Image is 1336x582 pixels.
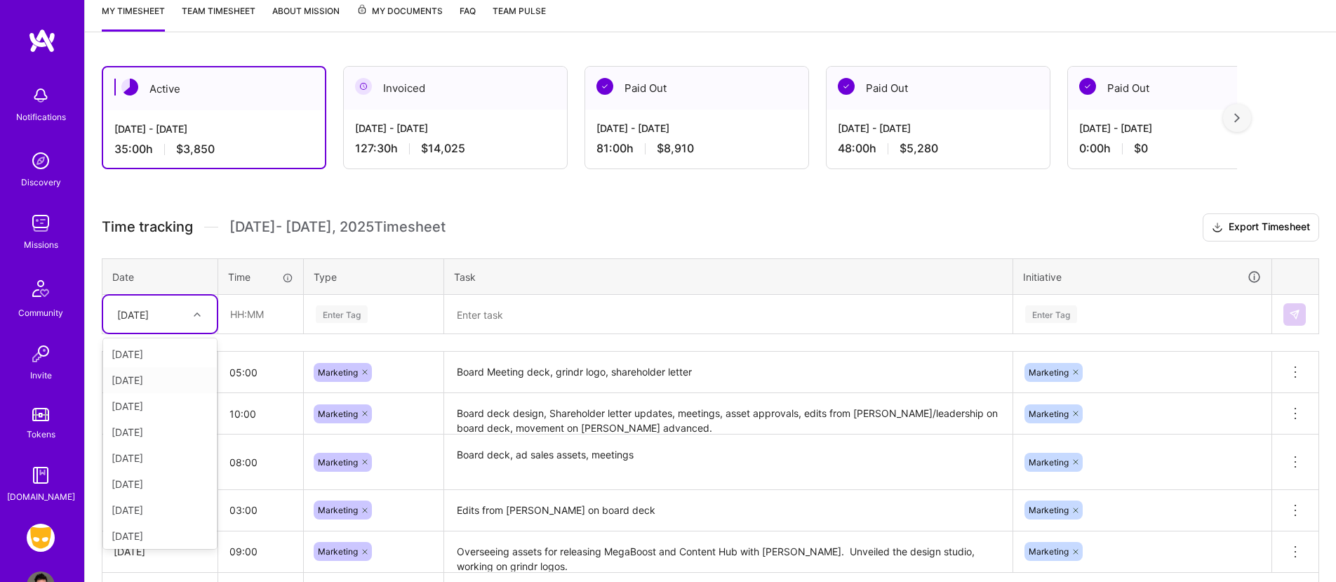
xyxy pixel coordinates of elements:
[355,121,556,135] div: [DATE] - [DATE]
[444,258,1013,295] th: Task
[838,121,1038,135] div: [DATE] - [DATE]
[1079,141,1280,156] div: 0:00 h
[596,78,613,95] img: Paid Out
[356,4,443,19] span: My Documents
[102,4,165,32] a: My timesheet
[1134,141,1148,156] span: $0
[16,110,66,124] div: Notifications
[121,79,138,95] img: Active
[219,296,302,333] input: HH:MM
[318,367,358,378] span: Marketing
[1234,113,1240,123] img: right
[304,258,444,295] th: Type
[114,544,206,559] div: [DATE]
[493,4,546,32] a: Team Pulse
[27,524,55,552] img: Grindr: Product & Marketing
[318,457,358,468] span: Marketing
[1289,309,1300,320] img: Submit
[355,78,372,95] img: Invoiced
[1029,457,1069,468] span: Marketing
[218,491,303,529] input: HH:MM
[355,141,556,156] div: 127:30 h
[7,489,75,504] div: [DOMAIN_NAME]
[900,141,938,156] span: $5,280
[1023,269,1262,285] div: Initiative
[421,141,465,156] span: $14,025
[103,341,217,367] div: [DATE]
[585,67,808,110] div: Paid Out
[316,303,368,325] div: Enter Tag
[27,81,55,110] img: bell
[182,4,255,32] a: Team timesheet
[1025,303,1077,325] div: Enter Tag
[114,142,314,157] div: 35:00 h
[446,533,1011,571] textarea: Overseeing assets for releasing MegaBoost and Content Hub with [PERSON_NAME]. Unveiled the design...
[446,436,1011,489] textarea: Board deck, ad sales assets, meetings
[28,28,56,53] img: logo
[32,408,49,421] img: tokens
[272,4,340,32] a: About Mission
[356,4,443,32] a: My Documents
[446,353,1011,392] textarea: Board Meeting deck, grindr logo, shareholder letter
[218,444,303,481] input: HH:MM
[30,368,52,383] div: Invite
[229,218,446,236] span: [DATE] - [DATE] , 2025 Timesheet
[103,445,217,471] div: [DATE]
[103,67,325,110] div: Active
[27,209,55,237] img: teamwork
[493,6,546,16] span: Team Pulse
[827,67,1050,110] div: Paid Out
[1079,78,1096,95] img: Paid Out
[114,121,314,136] div: [DATE] - [DATE]
[21,175,61,190] div: Discovery
[117,307,149,322] div: [DATE]
[27,461,55,489] img: guide book
[596,141,797,156] div: 81:00 h
[344,67,567,110] div: Invoiced
[838,78,855,95] img: Paid Out
[24,272,58,305] img: Community
[657,141,694,156] span: $8,910
[446,491,1011,530] textarea: Edits from [PERSON_NAME] on board deck
[103,523,217,549] div: [DATE]
[176,142,215,157] span: $3,850
[446,395,1011,433] textarea: Board deck design, Shareholder letter updates, meetings, asset approvals, edits from [PERSON_NAME...
[103,393,217,419] div: [DATE]
[318,505,358,515] span: Marketing
[218,354,303,391] input: HH:MM
[103,367,217,393] div: [DATE]
[103,471,217,497] div: [DATE]
[194,311,201,318] i: icon Chevron
[103,497,217,523] div: [DATE]
[1068,67,1291,110] div: Paid Out
[102,218,193,236] span: Time tracking
[596,121,797,135] div: [DATE] - [DATE]
[1029,546,1069,557] span: Marketing
[1079,121,1280,135] div: [DATE] - [DATE]
[318,409,358,419] span: Marketing
[1212,220,1223,235] i: icon Download
[218,533,303,570] input: HH:MM
[228,270,293,284] div: Time
[1029,505,1069,515] span: Marketing
[838,141,1038,156] div: 48:00 h
[27,427,55,442] div: Tokens
[23,524,58,552] a: Grindr: Product & Marketing
[318,546,358,557] span: Marketing
[103,419,217,445] div: [DATE]
[18,305,63,320] div: Community
[218,395,303,432] input: HH:MM
[27,340,55,368] img: Invite
[1029,409,1069,419] span: Marketing
[102,258,218,295] th: Date
[1029,367,1069,378] span: Marketing
[24,237,58,252] div: Missions
[1203,213,1319,242] button: Export Timesheet
[460,4,476,32] a: FAQ
[27,147,55,175] img: discovery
